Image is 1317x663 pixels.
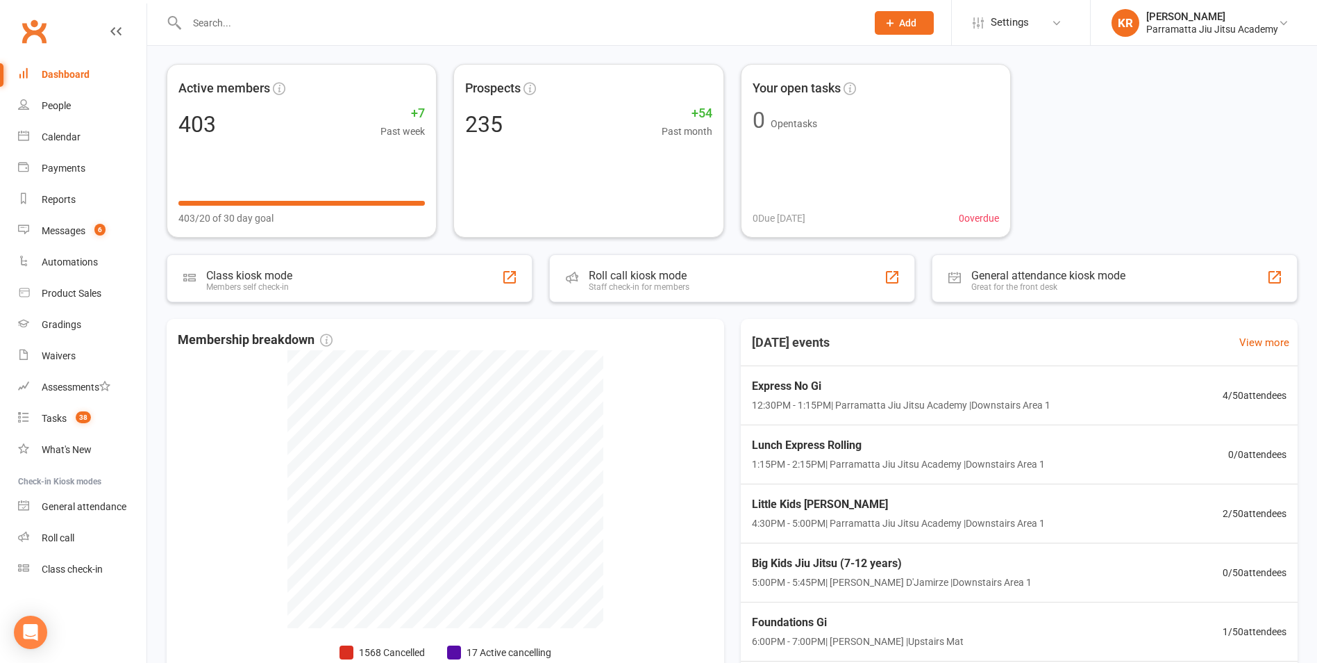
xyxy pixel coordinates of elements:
div: 235 [465,113,503,136]
a: Class kiosk mode [18,554,146,585]
span: 1 / 50 attendees [1223,624,1286,639]
span: Your open tasks [753,79,841,99]
a: Gradings [18,309,146,341]
div: 403 [178,113,216,136]
a: Assessments [18,372,146,403]
div: Members self check-in [206,282,292,292]
div: Waivers [42,350,76,361]
span: Little Kids [PERSON_NAME] [752,496,1045,514]
div: Assessments [42,382,110,393]
span: 4:30PM - 5:00PM | Parramatta Jiu Jitsu Academy | Downstairs Area 1 [752,516,1045,531]
div: General attendance [42,501,126,512]
span: Foundations Gi [752,614,964,632]
div: Gradings [42,319,81,330]
div: People [42,100,71,111]
span: 2 / 50 attendees [1223,506,1286,521]
span: Express No Gi [752,377,1050,395]
a: Product Sales [18,278,146,309]
div: KR [1112,9,1139,37]
span: 403/20 of 30 day goal [178,211,274,226]
span: Past week [380,124,425,139]
h3: [DATE] events [741,330,841,355]
li: 1568 Cancelled [339,645,425,660]
div: Reports [42,194,76,205]
a: Roll call [18,523,146,554]
button: Add [875,11,934,35]
span: 4 / 50 attendees [1223,388,1286,403]
div: Tasks [42,413,67,424]
a: Clubworx [17,14,51,49]
div: 0 [753,109,765,131]
a: View more [1239,334,1289,351]
span: 0 overdue [959,211,999,226]
span: +7 [380,104,425,124]
a: What's New [18,434,146,466]
span: Settings [991,7,1029,38]
div: Great for the front desk [971,282,1125,292]
span: Lunch Express Rolling [752,436,1045,455]
div: Class check-in [42,564,103,575]
div: Class kiosk mode [206,269,292,282]
a: Calendar [18,122,146,153]
span: Membership breakdown [178,330,333,350]
div: What's New [42,444,92,455]
span: Past month [662,124,712,139]
a: Waivers [18,341,146,372]
div: Automations [42,256,98,268]
span: Add [899,17,916,28]
a: Payments [18,153,146,184]
a: Automations [18,247,146,278]
span: Open tasks [771,118,817,129]
span: Big Kids Jiu Jitsu (7-12 years) [752,555,1032,573]
span: 5:00PM - 5:45PM | [PERSON_NAME] D'Jamirze | Downstairs Area 1 [752,575,1032,590]
a: People [18,90,146,122]
span: +54 [662,104,712,124]
span: Prospects [465,79,521,99]
div: Messages [42,225,85,236]
div: Roll call kiosk mode [589,269,689,282]
span: 1:15PM - 2:15PM | Parramatta Jiu Jitsu Academy | Downstairs Area 1 [752,457,1045,472]
div: [PERSON_NAME] [1146,10,1278,23]
span: 0 Due [DATE] [753,211,805,226]
span: 0 / 50 attendees [1223,565,1286,580]
div: Parramatta Jiu Jitsu Academy [1146,23,1278,35]
span: 12:30PM - 1:15PM | Parramatta Jiu Jitsu Academy | Downstairs Area 1 [752,398,1050,413]
a: Dashboard [18,59,146,90]
div: Calendar [42,131,81,142]
div: Payments [42,163,85,174]
div: Dashboard [42,69,90,80]
div: Staff check-in for members [589,282,689,292]
span: 0 / 0 attendees [1228,447,1286,462]
input: Search... [183,13,857,33]
a: General attendance kiosk mode [18,491,146,523]
div: Product Sales [42,288,101,299]
span: 38 [76,411,91,423]
a: Tasks 38 [18,403,146,434]
span: 6 [94,224,106,236]
a: Reports [18,184,146,215]
div: Open Intercom Messenger [14,616,47,649]
a: Messages 6 [18,215,146,247]
li: 17 Active cancelling [447,645,551,660]
div: Roll call [42,532,74,543]
div: General attendance kiosk mode [971,269,1125,282]
span: Active members [178,79,270,99]
span: 6:00PM - 7:00PM | [PERSON_NAME] | Upstairs Mat [752,634,964,649]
